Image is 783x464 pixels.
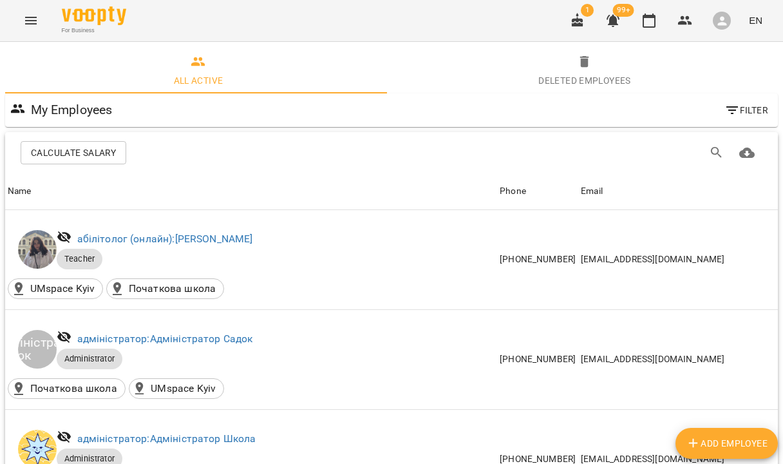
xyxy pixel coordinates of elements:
[538,73,631,88] div: Deleted employees
[613,4,634,17] span: 99+
[31,145,116,160] span: Calculate Salary
[497,309,578,409] td: [PHONE_NUMBER]
[701,137,732,168] button: Search
[57,353,122,365] span: Administrator
[62,26,126,35] span: For Business
[500,184,526,199] div: Phone
[500,184,576,199] span: Phone
[174,73,223,88] div: All active
[77,233,253,245] a: абілітолог (онлайн):[PERSON_NAME]
[5,132,778,173] div: Table Toolbar
[77,333,253,345] a: адміністратор:Адміністратор Садок
[578,309,778,409] td: [EMAIL_ADDRESS][DOMAIN_NAME]
[106,278,224,299] div: Початкова школа ()
[129,281,216,296] p: Початкова школа
[129,378,224,399] div: UMspace Kyiv()
[578,210,778,310] td: [EMAIL_ADDRESS][DOMAIN_NAME]
[497,210,578,310] td: [PHONE_NUMBER]
[8,184,32,199] div: Name
[675,428,778,459] button: Add Employee
[62,6,126,25] img: Voopty Logo
[719,99,773,122] button: Filter
[686,436,768,451] span: Add Employee
[31,100,113,120] h6: My Employees
[30,381,117,396] p: Початкова школа
[749,14,762,27] span: EN
[15,5,46,36] button: Menu
[21,141,126,164] button: Calculate Salary
[18,230,57,269] img: Аджимулаєва Руслана
[151,381,216,396] p: UMspace Kyiv
[18,330,57,369] div: Адміністратор Садок
[731,137,762,168] button: Download CSV
[724,102,768,118] span: Filter
[744,8,768,32] button: EN
[77,432,256,445] a: адміністратор:Адміністратор Школа
[581,184,603,199] div: Email
[8,184,32,199] div: Sort
[30,281,95,296] p: UMspace Kyiv
[8,184,495,199] span: Name
[8,378,126,399] div: Початкова школа ()
[57,253,102,265] span: Teacher
[581,4,594,17] span: 1
[581,184,775,199] span: Email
